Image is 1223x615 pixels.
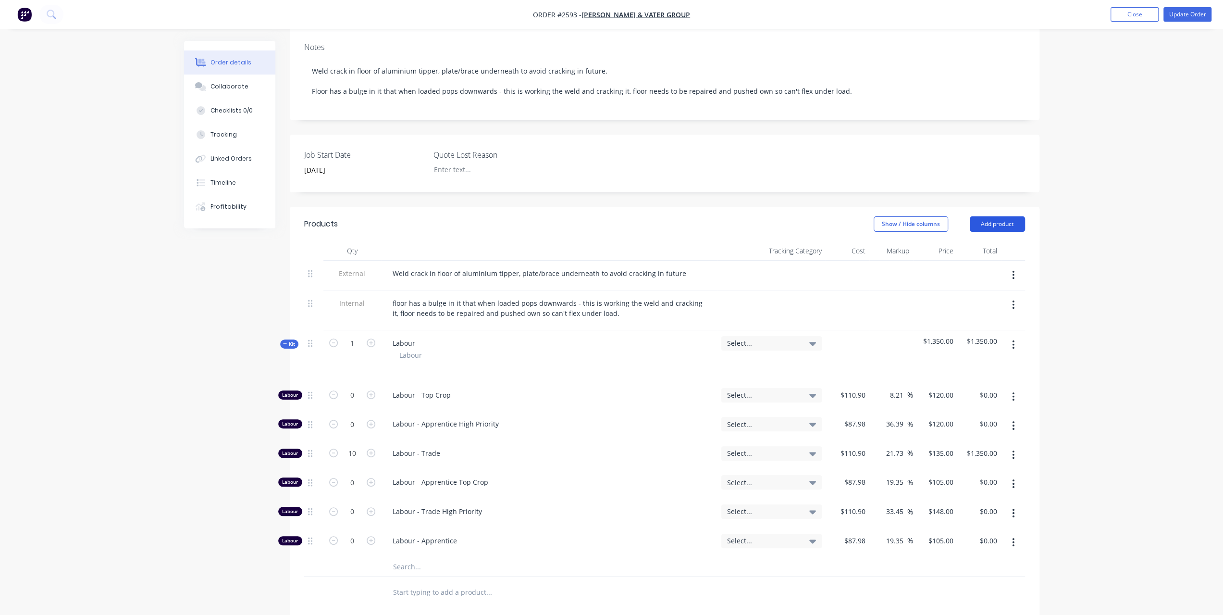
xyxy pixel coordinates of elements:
[278,419,302,428] div: Labour
[727,506,800,516] span: Select...
[907,506,913,517] span: %
[297,163,417,177] input: Enter date
[210,154,252,163] div: Linked Orders
[210,58,251,67] div: Order details
[278,477,302,487] div: Labour
[907,419,913,430] span: %
[917,336,953,346] span: $1,350.00
[210,178,236,187] div: Timeline
[826,241,869,261] div: Cost
[184,99,275,123] button: Checklists 0/0
[907,477,913,488] span: %
[727,338,800,348] span: Select...
[907,448,913,459] span: %
[327,268,377,278] span: External
[304,43,1025,52] div: Notes
[210,130,237,139] div: Tracking
[970,216,1025,232] button: Add product
[393,536,714,546] span: Labour - Apprentice
[957,241,1001,261] div: Total
[874,216,948,232] button: Show / Hide columns
[385,296,714,320] div: floor has a bulge in it that when loaded pops downwards - this is working the weld and cracking i...
[393,582,585,602] input: Start typing to add a product...
[385,336,423,350] div: Labour
[184,123,275,147] button: Tracking
[717,241,826,261] div: Tracking Category
[184,50,275,75] button: Order details
[727,419,800,429] span: Select...
[278,507,302,516] div: Labour
[210,202,247,211] div: Profitability
[581,10,690,19] a: [PERSON_NAME] & Vater Group
[393,477,714,487] span: Labour - Apprentice Top Crop
[283,340,296,348] span: Kit
[399,350,422,360] span: Labour
[913,241,957,261] div: Price
[210,82,248,91] div: Collaborate
[1111,7,1159,22] button: Close
[304,149,424,161] label: Job Start Date
[184,147,275,171] button: Linked Orders
[304,56,1025,106] div: Weld crack in floor of aluminium tipper, plate/brace underneath to avoid cracking in future. Floo...
[727,390,800,400] span: Select...
[533,10,581,19] span: Order #2593 -
[327,298,377,308] span: Internal
[727,477,800,488] span: Select...
[393,448,714,458] span: Labour - Trade
[393,506,714,516] span: Labour - Trade High Priority
[278,449,302,458] div: Labour
[184,171,275,195] button: Timeline
[393,557,585,576] input: Search...
[727,536,800,546] span: Select...
[280,339,298,349] div: Kit
[17,7,32,22] img: Factory
[869,241,913,261] div: Markup
[278,390,302,400] div: Labour
[278,536,302,545] div: Labour
[385,266,694,280] div: Weld crack in floor of aluminium tipper, plate/brace underneath to avoid cracking in future
[393,390,714,400] span: Labour - Top Crop
[323,241,381,261] div: Qty
[961,336,997,346] span: $1,350.00
[1163,7,1211,22] button: Update Order
[433,149,554,161] label: Quote Lost Reason
[907,389,913,401] span: %
[393,419,714,429] span: Labour - Apprentice High Priority
[184,195,275,219] button: Profitability
[184,75,275,99] button: Collaborate
[304,218,338,230] div: Products
[727,448,800,458] span: Select...
[210,106,253,115] div: Checklists 0/0
[907,535,913,546] span: %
